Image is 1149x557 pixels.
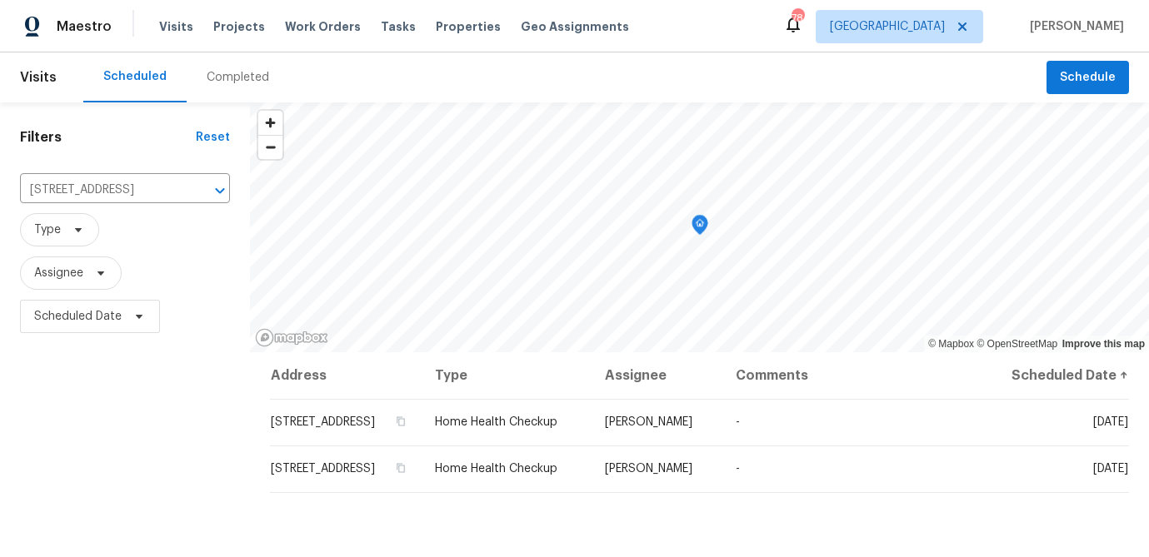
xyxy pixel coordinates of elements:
[258,111,282,135] button: Zoom in
[422,352,592,399] th: Type
[393,414,408,429] button: Copy Address
[208,179,232,202] button: Open
[436,18,501,35] span: Properties
[271,463,375,475] span: [STREET_ADDRESS]
[977,338,1057,350] a: OpenStreetMap
[381,21,416,32] span: Tasks
[605,416,692,428] span: [PERSON_NAME]
[722,352,980,399] th: Comments
[20,177,183,203] input: Search for an address...
[196,129,230,146] div: Reset
[270,352,422,399] th: Address
[592,352,722,399] th: Assignee
[1093,416,1128,428] span: [DATE]
[393,460,408,475] button: Copy Address
[258,135,282,159] button: Zoom out
[980,352,1129,399] th: Scheduled Date ↑
[928,338,974,350] a: Mapbox
[34,308,122,325] span: Scheduled Date
[1023,18,1124,35] span: [PERSON_NAME]
[34,221,61,238] span: Type
[255,328,328,347] a: Mapbox homepage
[57,18,112,35] span: Maestro
[258,136,282,159] span: Zoom out
[736,416,740,428] span: -
[20,59,57,96] span: Visits
[213,18,265,35] span: Projects
[435,463,557,475] span: Home Health Checkup
[285,18,361,35] span: Work Orders
[20,129,196,146] h1: Filters
[692,215,708,241] div: Map marker
[830,18,945,35] span: [GEOGRAPHIC_DATA]
[207,69,269,86] div: Completed
[250,102,1149,352] canvas: Map
[34,265,83,281] span: Assignee
[792,10,803,27] div: 78
[271,416,375,428] span: [STREET_ADDRESS]
[103,68,167,85] div: Scheduled
[1062,338,1145,350] a: Improve this map
[1093,463,1128,475] span: [DATE]
[521,18,629,35] span: Geo Assignments
[1060,67,1116,88] span: Schedule
[736,463,740,475] span: -
[159,18,193,35] span: Visits
[435,416,557,428] span: Home Health Checkup
[605,463,692,475] span: [PERSON_NAME]
[1047,61,1129,95] button: Schedule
